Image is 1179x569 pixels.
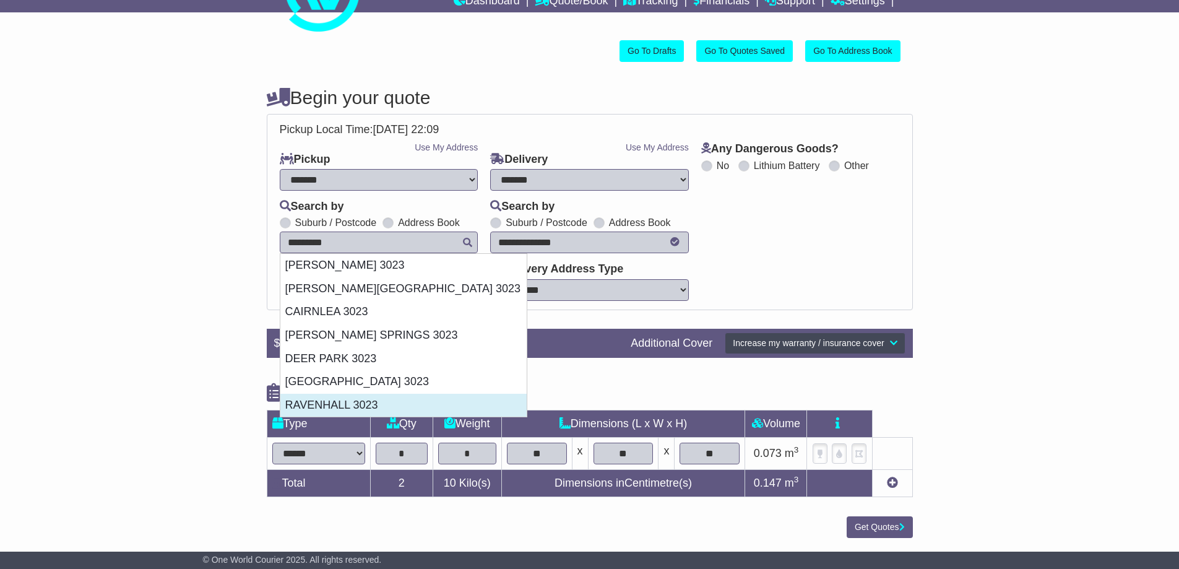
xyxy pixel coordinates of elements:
[280,347,527,371] div: DEER PARK 3023
[745,410,807,437] td: Volume
[203,555,382,565] span: © One World Courier 2025. All rights reserved.
[794,475,799,484] sup: 3
[659,437,675,469] td: x
[847,516,913,538] button: Get Quotes
[373,123,439,136] span: [DATE] 22:09
[415,142,478,152] a: Use My Address
[280,254,527,277] div: [PERSON_NAME] 3023
[733,338,884,348] span: Increase my warranty / insurance cover
[433,410,501,437] td: Weight
[444,477,456,489] span: 10
[267,87,913,108] h4: Begin your quote
[754,447,782,459] span: 0.073
[572,437,588,469] td: x
[725,332,905,354] button: Increase my warranty / insurance cover
[490,200,555,214] label: Search by
[609,217,671,228] label: Address Book
[506,217,587,228] label: Suburb / Postcode
[805,40,900,62] a: Go To Address Book
[754,160,820,172] label: Lithium Battery
[280,200,344,214] label: Search by
[274,123,906,137] div: Pickup Local Time:
[490,153,548,167] label: Delivery
[433,469,501,497] td: Kilo(s)
[370,469,433,497] td: 2
[267,410,370,437] td: Type
[295,217,377,228] label: Suburb / Postcode
[624,337,719,350] div: Additional Cover
[280,324,527,347] div: [PERSON_NAME] SPRINGS 3023
[785,447,799,459] span: m
[626,142,689,152] a: Use My Address
[267,469,370,497] td: Total
[267,383,422,403] h4: Package details |
[754,477,782,489] span: 0.147
[887,477,898,489] a: Add new item
[280,370,527,394] div: [GEOGRAPHIC_DATA] 3023
[844,160,869,172] label: Other
[501,469,745,497] td: Dimensions in Centimetre(s)
[280,153,330,167] label: Pickup
[794,445,799,454] sup: 3
[280,277,527,301] div: [PERSON_NAME][GEOGRAPHIC_DATA] 3023
[696,40,793,62] a: Go To Quotes Saved
[501,410,745,437] td: Dimensions (L x W x H)
[717,160,729,172] label: No
[490,263,623,276] label: Delivery Address Type
[620,40,684,62] a: Go To Drafts
[398,217,460,228] label: Address Book
[370,410,433,437] td: Qty
[280,394,527,417] div: RAVENHALL 3023
[280,300,527,324] div: CAIRNLEA 3023
[268,337,625,350] div: $ FreightSafe warranty included
[785,477,799,489] span: m
[701,142,839,156] label: Any Dangerous Goods?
